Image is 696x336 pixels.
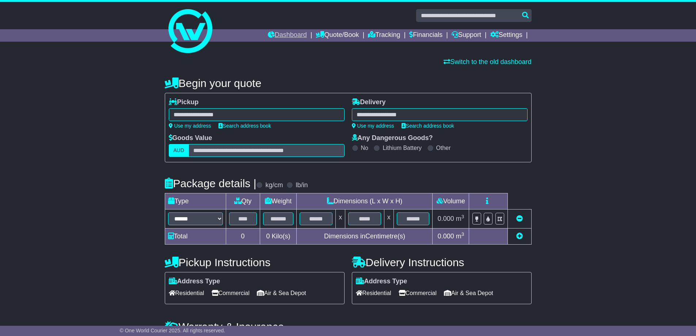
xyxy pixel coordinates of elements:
span: Commercial [212,287,250,299]
td: x [384,209,393,229]
a: Settings [490,29,522,42]
span: Air & Sea Depot [444,287,493,299]
h4: Package details | [165,177,256,189]
label: kg/cm [265,181,283,189]
span: 0.000 [438,215,454,222]
span: Residential [169,287,204,299]
a: Use my address [169,123,211,129]
a: Support [452,29,481,42]
td: Qty [226,193,260,209]
a: Search address book [402,123,454,129]
a: Dashboard [268,29,307,42]
td: Weight [260,193,297,209]
label: Address Type [169,278,220,286]
td: x [336,209,345,229]
span: Residential [356,287,391,299]
label: lb/in [296,181,308,189]
td: Dimensions (L x W x H) [297,193,433,209]
label: Pickup [169,98,199,106]
label: Lithium Battery [383,144,422,151]
td: Kilo(s) [260,229,297,245]
h4: Pickup Instructions [165,256,345,268]
span: m [456,233,464,240]
label: Delivery [352,98,386,106]
span: 0.000 [438,233,454,240]
h4: Delivery Instructions [352,256,532,268]
h4: Begin your quote [165,77,532,89]
label: Address Type [356,278,407,286]
h4: Warranty & Insurance [165,321,532,333]
label: Other [436,144,451,151]
sup: 3 [461,214,464,219]
td: Type [165,193,226,209]
span: © One World Courier 2025. All rights reserved. [120,328,225,333]
a: Use my address [352,123,394,129]
label: Any Dangerous Goods? [352,134,433,142]
label: AUD [169,144,189,157]
td: Total [165,229,226,245]
label: Goods Value [169,134,212,142]
a: Switch to the old dashboard [444,58,531,65]
td: 0 [226,229,260,245]
td: Dimensions in Centimetre(s) [297,229,433,245]
span: Air & Sea Depot [257,287,306,299]
sup: 3 [461,231,464,237]
a: Tracking [368,29,400,42]
span: m [456,215,464,222]
a: Quote/Book [316,29,359,42]
a: Search address book [218,123,271,129]
span: 0 [266,233,270,240]
span: Commercial [399,287,437,299]
a: Add new item [516,233,523,240]
td: Volume [433,193,469,209]
label: No [361,144,368,151]
a: Remove this item [516,215,523,222]
a: Financials [409,29,442,42]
